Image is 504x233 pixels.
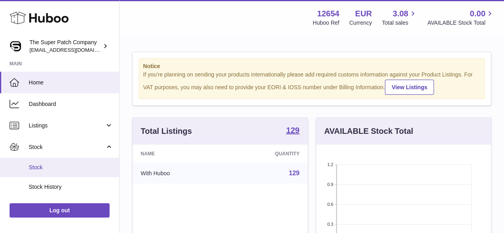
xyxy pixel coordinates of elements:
[29,79,113,86] span: Home
[133,163,225,184] td: With Huboo
[29,183,113,191] span: Stock History
[349,19,372,27] div: Currency
[427,19,494,27] span: AVAILABLE Stock Total
[29,122,105,129] span: Listings
[382,19,417,27] span: Total sales
[29,39,101,54] div: The Super Patch Company
[286,126,299,134] strong: 129
[289,170,300,176] a: 129
[385,80,434,95] a: View Listings
[324,126,413,137] h3: AVAILABLE Stock Total
[133,145,225,163] th: Name
[313,19,339,27] div: Huboo Ref
[29,47,117,53] span: [EMAIL_ADDRESS][DOMAIN_NAME]
[355,8,372,19] strong: EUR
[393,8,408,19] span: 3.08
[141,126,192,137] h3: Total Listings
[327,162,333,167] text: 1.2
[29,164,113,171] span: Stock
[10,203,110,217] a: Log out
[286,126,299,136] a: 129
[470,8,485,19] span: 0.00
[29,100,113,108] span: Dashboard
[427,8,494,27] a: 0.00 AVAILABLE Stock Total
[327,182,333,187] text: 0.9
[29,143,105,151] span: Stock
[143,63,480,70] strong: Notice
[317,8,339,19] strong: 12654
[143,71,480,95] div: If you're planning on sending your products internationally please add required customs informati...
[10,40,22,52] img: internalAdmin-12654@internal.huboo.com
[225,145,307,163] th: Quantity
[327,222,333,227] text: 0.3
[382,8,417,27] a: 3.08 Total sales
[327,202,333,207] text: 0.6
